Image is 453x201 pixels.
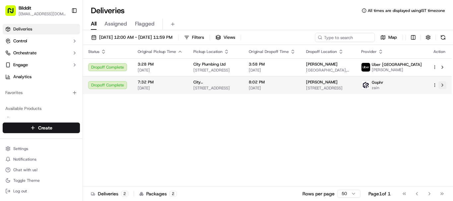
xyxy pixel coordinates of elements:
[372,80,383,85] span: Gophr
[192,34,204,40] span: Filters
[169,191,177,197] div: 2
[372,67,422,73] span: [PERSON_NAME]
[224,34,235,40] span: Views
[438,33,448,42] button: Refresh
[3,165,80,175] button: Chat with us!
[315,33,375,42] input: Type to search
[138,62,183,67] span: 3:28 PM
[306,79,338,85] span: [PERSON_NAME]
[3,114,80,125] button: Nash AI
[23,63,109,70] div: Start new chat
[249,85,295,91] span: [DATE]
[13,74,32,80] span: Analytics
[88,33,175,42] button: [DATE] 12:00 AM - [DATE] 11:59 PM
[3,123,80,133] button: Create
[138,79,183,85] span: 7:32 PM
[19,11,66,17] button: [EMAIL_ADDRESS][DOMAIN_NAME]
[99,34,172,40] span: [DATE] 12:00 AM - [DATE] 11:59 PM
[3,36,80,46] button: Control
[88,49,99,54] span: Status
[135,20,155,28] span: Flagged
[193,49,223,54] span: Pickup Location
[361,49,377,54] span: Provider
[138,68,183,73] span: [DATE]
[3,48,80,58] button: Orchestrate
[432,49,446,54] div: Action
[113,65,121,73] button: Start new chat
[53,93,109,105] a: 💻API Documentation
[3,60,80,70] button: Engage
[193,68,238,73] span: [STREET_ADDRESS]
[13,116,28,122] span: Nash AI
[121,191,128,197] div: 2
[3,186,80,196] button: Log out
[13,167,37,173] span: Chat with us!
[388,34,397,40] span: Map
[193,62,226,67] span: City Plumbing Ltd
[23,70,84,75] div: We're available if you need us!
[213,33,238,42] button: Views
[306,49,337,54] span: Dropoff Location
[361,81,370,89] img: gophr-logo.jpg
[19,5,31,11] button: Bilddit
[13,62,28,68] span: Engage
[181,33,207,42] button: Filters
[13,96,51,103] span: Knowledge Base
[56,97,61,102] div: 💻
[3,24,80,34] a: Deliveries
[368,190,391,197] div: Page 1 of 1
[249,49,289,54] span: Original Dropoff Time
[7,97,12,102] div: 📗
[306,85,351,91] span: [STREET_ADDRESS]
[306,68,351,73] span: [GEOGRAPHIC_DATA], [STREET_ADDRESS]
[13,188,27,194] span: Log out
[3,144,80,153] button: Settings
[13,146,28,151] span: Settings
[13,38,27,44] span: Control
[193,79,238,85] span: City [GEOGRAPHIC_DATA] [GEOGRAPHIC_DATA]
[38,125,52,131] span: Create
[63,96,106,103] span: API Documentation
[249,68,295,73] span: [DATE]
[91,190,128,197] div: Deliveries
[3,87,80,98] div: Favorites
[368,8,445,13] span: All times are displayed using IST timezone
[249,79,295,85] span: 8:02 PM
[104,20,127,28] span: Assigned
[361,63,370,72] img: uber-new-logo.jpeg
[7,63,19,75] img: 1736555255976-a54dd68f-1ca7-489b-9aae-adbdc363a1c4
[306,62,338,67] span: [PERSON_NAME]
[17,43,119,50] input: Got a question? Start typing here...
[3,72,80,82] a: Analytics
[91,5,125,16] h1: Deliveries
[91,20,97,28] span: All
[4,93,53,105] a: 📗Knowledge Base
[377,33,400,42] button: Map
[3,155,80,164] button: Notifications
[66,112,80,117] span: Pylon
[5,116,77,122] a: Nash AI
[13,26,32,32] span: Deliveries
[47,112,80,117] a: Powered byPylon
[3,3,69,19] button: Bilddit[EMAIL_ADDRESS][DOMAIN_NAME]
[13,178,40,183] span: Toggle Theme
[7,26,121,37] p: Welcome 👋
[372,85,383,90] span: zain
[193,85,238,91] span: [STREET_ADDRESS]
[249,62,295,67] span: 3:58 PM
[138,49,176,54] span: Original Pickup Time
[372,62,422,67] span: Uber [GEOGRAPHIC_DATA]
[3,103,80,114] div: Available Products
[7,7,20,20] img: Nash
[3,176,80,185] button: Toggle Theme
[13,50,36,56] span: Orchestrate
[138,85,183,91] span: [DATE]
[302,190,335,197] p: Rows per page
[13,157,36,162] span: Notifications
[139,190,177,197] div: Packages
